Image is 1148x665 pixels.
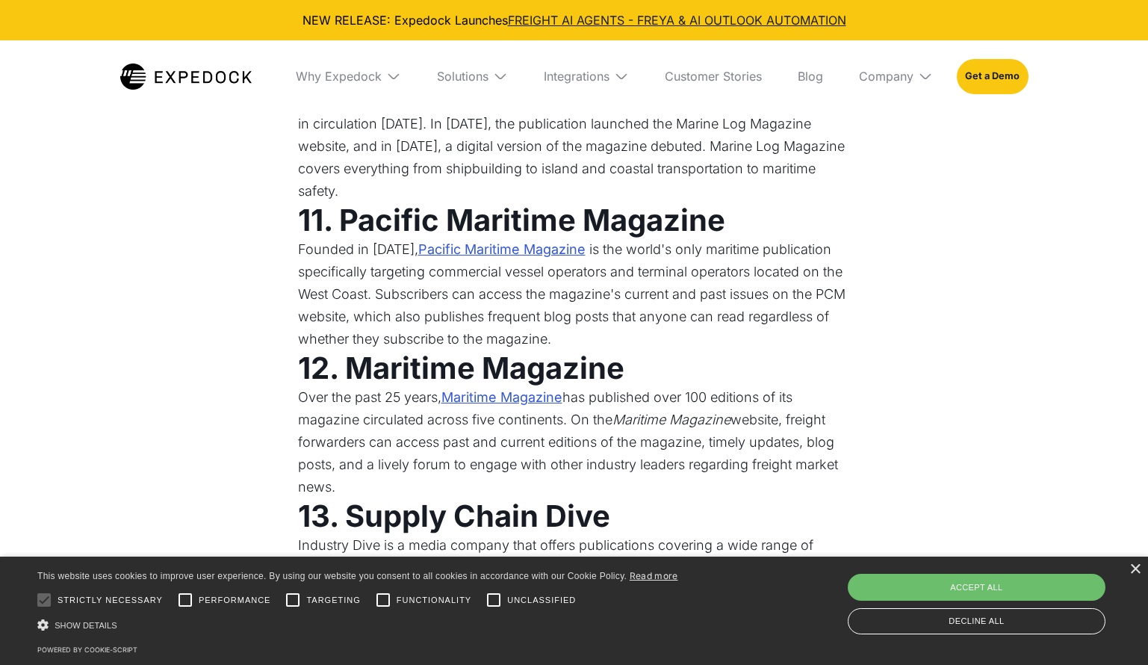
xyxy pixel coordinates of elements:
div: NEW RELEASE: Expedock Launches [12,12,1136,28]
span: Performance [199,594,271,607]
div: Decline all [848,608,1105,634]
a: Get a Demo [957,59,1028,93]
em: Maritime Magazine [612,412,730,427]
div: Integrations [532,40,641,112]
span: Targeting [306,594,360,607]
div: Integrations [544,69,609,84]
span: This website uses cookies to improve user experience. By using our website you consent to all coo... [37,571,627,581]
div: Solutions [437,69,488,84]
div: Why Expedock [284,40,413,112]
span: Strictly necessary [58,594,163,607]
div: Close [1129,564,1141,575]
div: Company [847,40,945,112]
p: Dating back to 1878, is one of the oldest maritime publications still in circulation [DATE]. In [... [298,90,851,202]
a: Powered by cookie-script [37,646,137,654]
div: Accept all [848,574,1105,601]
span: Functionality [397,594,471,607]
strong: 11. Pacific Maritime Magazine [298,202,725,238]
a: Blog [786,40,835,112]
p: Over the past 25 years, has published over 100 editions of its magazine circulated across five co... [298,386,851,498]
a: FREIGHT AI AGENTS - FREYA & AI OUTLOOK AUTOMATION [508,13,846,28]
p: Founded in [DATE], is the world's only maritime publication specifically targeting commercial ves... [298,238,851,350]
div: Solutions [425,40,520,112]
p: Industry Dive is a media company that offers publications covering a wide range of industries. is... [298,534,851,646]
span: Unclassified [507,594,576,607]
div: Why Expedock [296,69,382,84]
strong: 12. Maritime Magazine [298,350,624,386]
div: Show details [37,617,678,633]
a: Customer Stories [653,40,774,112]
a: Pacific Maritime Magazine [418,238,586,261]
a: Maritime Magazine [441,386,562,409]
strong: 13. Supply Chain Dive [298,498,610,534]
iframe: Chat Widget [1073,593,1148,665]
a: Read more [630,570,678,581]
div: Company [859,69,913,84]
span: Show details [55,621,117,630]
